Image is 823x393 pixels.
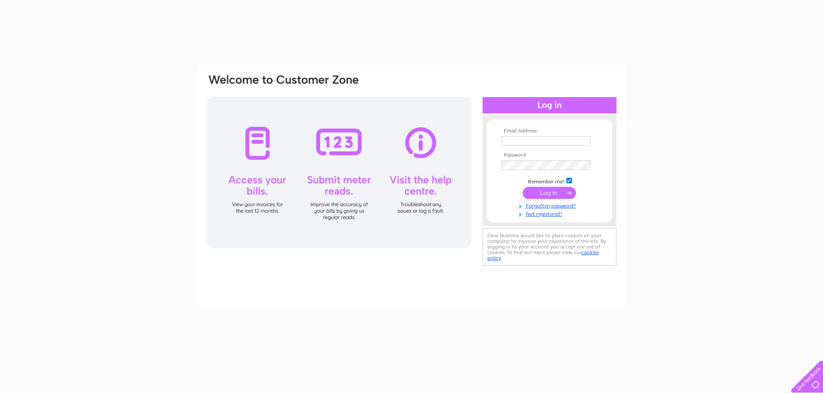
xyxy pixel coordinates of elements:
a: Forgotten password? [502,201,600,209]
input: Submit [523,187,576,199]
td: Remember me? [499,176,600,185]
th: Password: [499,152,600,158]
a: cookies policy [487,249,599,261]
div: Clear Business would like to place cookies on your computer to improve your experience of the sit... [483,228,616,266]
a: Not registered? [502,209,600,217]
th: Email Address: [499,128,600,134]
